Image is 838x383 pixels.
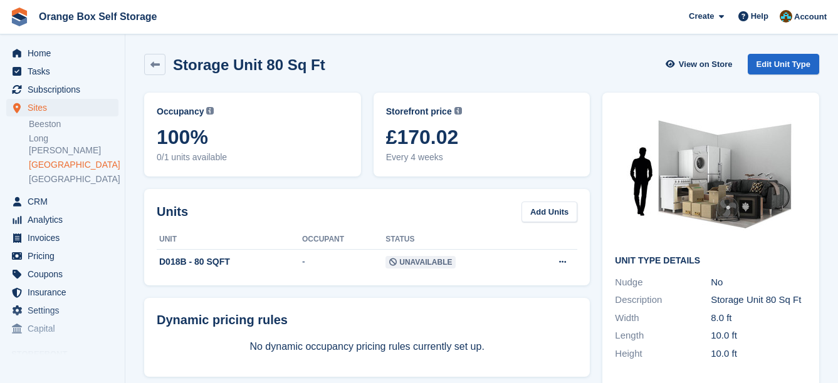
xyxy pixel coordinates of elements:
td: - [302,249,385,275]
span: Pricing [28,247,103,265]
a: Edit Unit Type [748,54,819,74]
a: menu [6,283,118,301]
div: Width [615,311,711,325]
div: 8.0 ft [711,311,807,325]
div: 10.0 ft [711,329,807,343]
span: Account [794,11,827,23]
span: CRM [28,193,103,210]
span: Storefront [11,348,125,360]
span: Tasks [28,63,103,80]
a: menu [6,265,118,283]
span: Insurance [28,283,103,301]
img: 75-sqft-unit.jpg [617,105,805,246]
span: Settings [28,302,103,319]
p: No dynamic occupancy pricing rules currently set up. [157,339,577,354]
span: 0/1 units available [157,151,348,164]
span: Coupons [28,265,103,283]
span: Help [751,10,768,23]
th: Occupant [302,230,385,250]
span: Create [689,10,714,23]
div: D018B - 80 SQFT [157,255,302,268]
a: menu [6,63,118,80]
a: menu [6,320,118,337]
div: Nudge [615,275,711,290]
img: Mike [780,10,792,23]
span: Unavailable [385,256,456,268]
a: menu [6,247,118,265]
h2: Unit Type details [615,256,807,266]
a: menu [6,99,118,116]
span: 100% [157,126,348,148]
a: menu [6,229,118,247]
a: menu [6,193,118,210]
a: View on Store [664,54,738,74]
span: Occupancy [157,105,204,118]
th: Status [385,230,525,250]
span: Home [28,44,103,62]
a: Orange Box Self Storage [34,6,162,27]
div: Description [615,293,711,307]
h2: Storage Unit 80 Sq Ft [173,56,325,73]
a: Add Units [521,202,577,222]
span: Storefront price [386,105,452,118]
div: Length [615,329,711,343]
a: menu [6,81,118,98]
span: Invoices [28,229,103,247]
span: Analytics [28,211,103,228]
span: £170.02 [386,126,578,148]
a: menu [6,44,118,62]
a: Long [PERSON_NAME] [29,133,118,156]
span: View on Store [679,58,733,71]
img: icon-info-grey-7440780725fd019a000dd9b08b2336e03edf1995a4989e88bcd33f0948082b44.svg [454,107,462,115]
th: Unit [157,230,302,250]
span: Capital [28,320,103,337]
span: Every 4 weeks [386,151,578,164]
a: menu [6,211,118,228]
div: Height [615,347,711,361]
div: 10.0 ft [711,347,807,361]
span: Sites [28,99,103,116]
a: [GEOGRAPHIC_DATA] [29,159,118,171]
div: No [711,275,807,290]
img: stora-icon-8386f47178a22dfd0bd8f6a31ec36ba5ce8667c1dd55bd0f319d3a0aa187defe.svg [10,8,29,26]
span: Subscriptions [28,81,103,98]
a: menu [6,302,118,319]
a: [GEOGRAPHIC_DATA] [29,173,118,185]
div: Storage Unit 80 Sq Ft [711,293,807,307]
a: Beeston [29,118,118,130]
h2: Units [157,202,188,221]
img: icon-info-grey-7440780725fd019a000dd9b08b2336e03edf1995a4989e88bcd33f0948082b44.svg [206,107,214,115]
div: Dynamic pricing rules [157,310,577,329]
